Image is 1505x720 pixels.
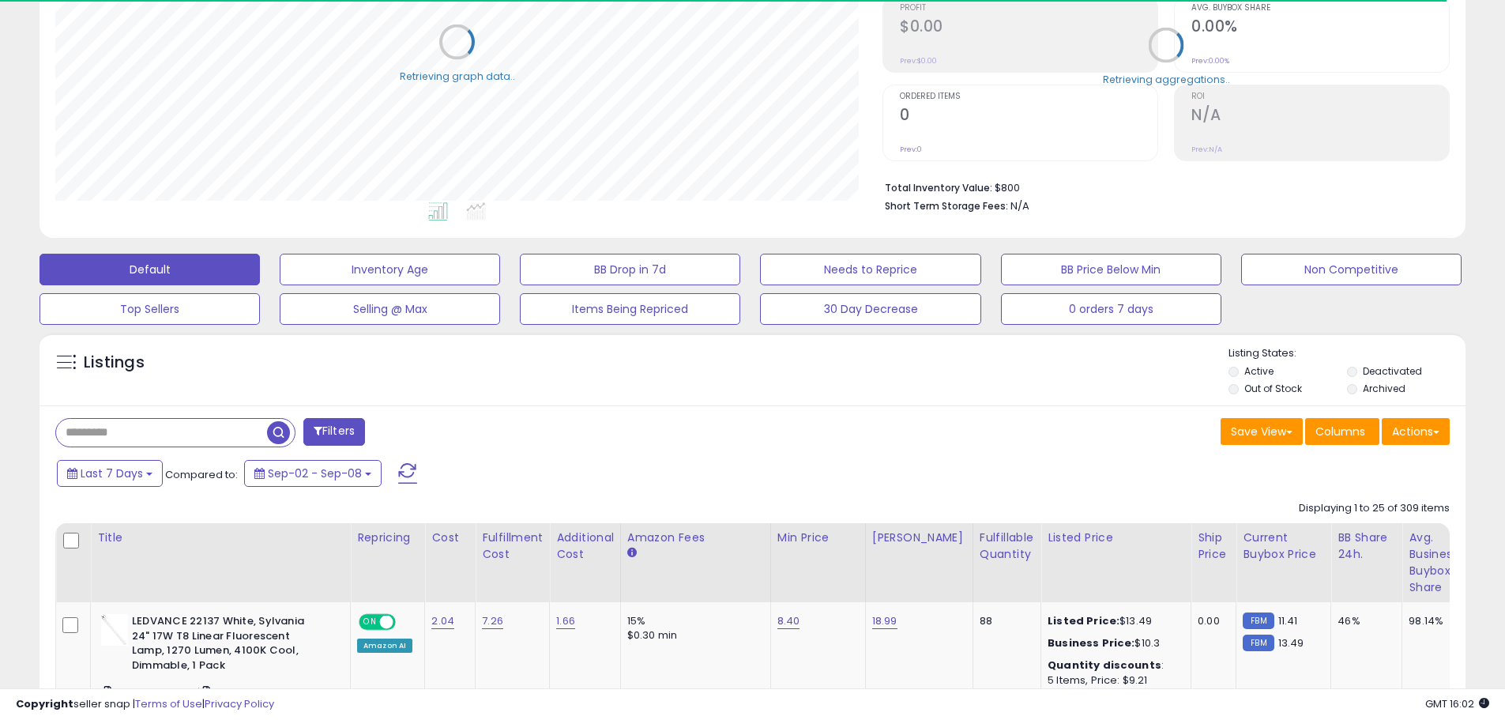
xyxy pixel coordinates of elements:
[482,530,543,563] div: Fulfillment Cost
[556,613,575,629] a: 1.66
[872,530,966,546] div: [PERSON_NAME]
[1048,688,1179,702] div: 10 Items, Price: $8.94
[205,696,274,711] a: Privacy Policy
[1244,382,1302,395] label: Out of Stock
[1198,530,1229,563] div: Ship Price
[81,466,143,481] span: Last 7 Days
[627,628,758,643] div: $0.30 min
[627,614,758,628] div: 15%
[1048,636,1179,650] div: $10.3
[1243,635,1274,651] small: FBM
[97,530,344,546] div: Title
[1244,364,1274,378] label: Active
[244,460,382,487] button: Sep-02 - Sep-08
[268,466,362,481] span: Sep-02 - Sep-08
[1241,254,1462,285] button: Non Competitive
[1221,418,1303,445] button: Save View
[1409,614,1461,628] div: 98.14%
[1305,418,1379,445] button: Columns
[132,614,324,677] b: LEDVANCE 22137 White, Sylvania 24" 17W T8 Linear Fluorescent Lamp, 1270 Lumen, 4100K Cool, Dimmab...
[520,254,740,285] button: BB Drop in 7d
[357,530,418,546] div: Repricing
[520,293,740,325] button: Items Being Repriced
[1228,346,1465,361] p: Listing States:
[101,614,128,646] img: 21zDSUre6AL._SL40_.jpg
[1198,614,1224,628] div: 0.00
[1363,364,1422,378] label: Deactivated
[1048,614,1179,628] div: $13.49
[40,293,260,325] button: Top Sellers
[482,613,503,629] a: 7.26
[980,530,1034,563] div: Fulfillable Quantity
[1425,696,1489,711] span: 2025-09-16 16:02 GMT
[1278,613,1298,628] span: 11.41
[393,616,419,629] span: OFF
[135,696,202,711] a: Terms of Use
[280,293,500,325] button: Selling @ Max
[760,254,980,285] button: Needs to Reprice
[16,697,274,712] div: seller snap | |
[400,69,515,83] div: Retrieving graph data..
[627,530,764,546] div: Amazon Fees
[16,696,73,711] strong: Copyright
[1315,424,1365,439] span: Columns
[1278,635,1304,650] span: 13.49
[1363,382,1405,395] label: Archived
[1001,293,1221,325] button: 0 orders 7 days
[777,613,800,629] a: 8.40
[357,639,412,653] div: Amazon AI
[1048,635,1134,650] b: Business Price:
[303,418,365,446] button: Filters
[165,467,238,482] span: Compared to:
[1409,530,1466,596] div: Avg. Business Buybox Share
[1048,613,1119,628] b: Listed Price:
[1048,658,1161,673] b: Quantity discounts
[872,613,897,629] a: 18.99
[980,614,1029,628] div: 88
[1243,613,1274,629] small: FBM
[84,352,145,374] h5: Listings
[760,293,980,325] button: 30 Day Decrease
[1338,530,1395,563] div: BB Share 24h.
[1048,673,1179,688] div: 5 Items, Price: $9.21
[1243,530,1324,563] div: Current Buybox Price
[1299,501,1450,516] div: Displaying 1 to 25 of 309 items
[1048,530,1184,546] div: Listed Price
[1103,72,1230,86] div: Retrieving aggregations..
[1382,418,1450,445] button: Actions
[1001,254,1221,285] button: BB Price Below Min
[1048,658,1179,673] div: :
[360,616,380,629] span: ON
[280,254,500,285] button: Inventory Age
[134,685,195,699] a: B000V5ZVGM
[627,546,637,560] small: Amazon Fees.
[40,254,260,285] button: Default
[1338,614,1390,628] div: 46%
[431,613,454,629] a: 2.04
[431,530,468,546] div: Cost
[777,530,859,546] div: Min Price
[57,460,163,487] button: Last 7 Days
[198,685,256,698] span: | SKU: 22137
[556,530,614,563] div: Additional Cost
